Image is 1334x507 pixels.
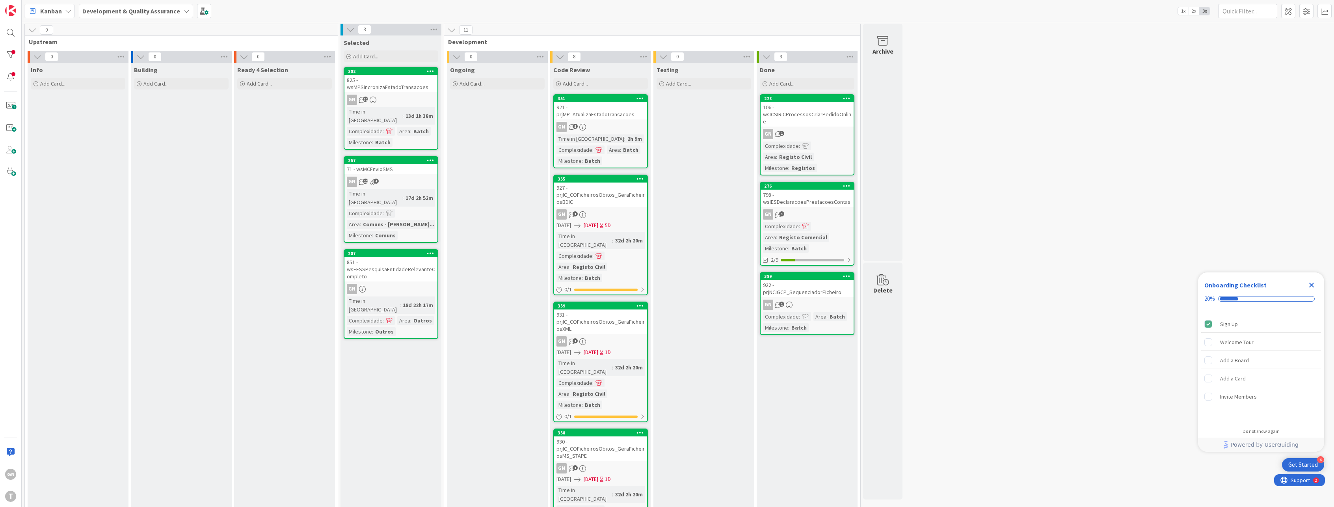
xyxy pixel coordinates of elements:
span: : [569,390,571,398]
div: Time in [GEOGRAPHIC_DATA] [347,189,402,207]
div: Complexidade [763,142,799,150]
div: 276 [764,183,854,189]
div: Get Started [1288,461,1318,469]
div: Area [397,127,410,136]
div: 1D [605,475,611,483]
span: : [372,327,373,336]
span: 0 [251,52,265,62]
div: Complexidade [347,316,383,325]
span: : [569,263,571,271]
span: : [612,490,613,499]
div: Registo Civil [571,390,607,398]
div: Complexidade [556,252,592,260]
div: GN [556,122,567,132]
a: 228106 - wsICSIRICProcessosCriarPedidoOnlineGNComplexidade:Area:Registo CivilMilestone:Registos [760,94,854,175]
span: : [582,401,583,409]
div: Batch [621,145,640,154]
div: Batch [828,312,847,321]
div: 5D [605,221,611,229]
span: Upstream [29,38,328,46]
div: Registos [789,164,817,172]
div: Invite Members is incomplete. [1201,388,1321,405]
div: 282825 - wsMPSincronizaEstadoTransacoes [344,68,437,92]
div: Milestone [763,244,788,253]
div: Add a Card is incomplete. [1201,370,1321,387]
div: GN [763,209,773,220]
div: 32d 2h 20m [613,363,645,372]
span: [DATE] [556,221,571,229]
span: : [826,312,828,321]
div: Time in [GEOGRAPHIC_DATA] [556,232,612,249]
span: Testing [657,66,679,74]
div: Checklist items [1198,312,1324,423]
div: 1D [605,348,611,356]
div: GN [344,95,437,105]
div: 228106 - wsICSIRICProcessosCriarPedidoOnline [761,95,854,127]
span: : [582,157,583,165]
span: [DATE] [584,348,598,356]
div: Area [347,220,360,229]
div: 0/1 [554,285,647,295]
input: Quick Filter... [1218,4,1277,18]
div: Do not show again [1243,428,1280,434]
div: Invite Members [1220,392,1257,401]
div: Milestone [347,138,372,147]
div: 359931 - prjIC_COFicheirosObitos_GeraFicheirosXML [554,302,647,334]
div: Comuns [373,231,398,240]
a: Powered by UserGuiding [1202,438,1320,452]
span: : [402,112,404,120]
span: 0 [671,52,684,62]
div: Outros [373,327,396,336]
div: Registo Civil [571,263,607,271]
a: 389922 - prjNCIGCP_SequenciadorFicheiroGNComplexidade:Area:BatchMilestone:Batch [760,272,854,335]
div: Archive [873,47,893,56]
div: 257 [348,158,437,163]
div: Batch [583,157,602,165]
span: [DATE] [556,475,571,483]
div: Complexidade [347,209,383,218]
div: Time in [GEOGRAPHIC_DATA] [556,486,612,503]
div: 922 - prjNCIGCP_SequenciadorFicheiro [761,280,854,297]
span: : [799,222,800,231]
span: Info [31,66,43,74]
div: Open Get Started checklist, remaining modules: 4 [1282,458,1324,472]
span: Add Card... [143,80,169,87]
img: Visit kanbanzone.com [5,5,16,16]
a: 276798 - wsIESDeclaracoesPrestacoesContasGNComplexidade:Area:Registo ComercialMilestone:Batch2/9 [760,182,854,266]
span: 0 [45,52,58,62]
span: 5 [573,124,578,129]
span: Support [17,1,36,11]
div: Checklist progress: 20% [1204,295,1318,302]
div: 355927 - prjIC_COFicheirosObitos_GeraFicheirosBDIC [554,175,647,207]
div: Milestone [556,401,582,409]
div: Complexidade [556,378,592,387]
a: 282825 - wsMPSincronizaEstadoTransacoesGNTime in [GEOGRAPHIC_DATA]:13d 1h 38mComplexidade:Area:Ba... [344,67,438,150]
div: Sign Up [1220,319,1238,329]
span: 0 / 1 [564,412,572,421]
span: : [612,363,613,372]
div: GN [554,336,647,347]
span: Selected [344,39,369,47]
div: GN [347,284,357,294]
div: 359 [558,303,647,309]
span: : [410,316,411,325]
div: GN [556,463,567,473]
span: : [402,194,404,202]
span: : [383,127,384,136]
div: 13d 1h 38m [404,112,435,120]
div: Add a Board [1220,356,1249,365]
div: GN [761,209,854,220]
span: 2/9 [771,256,778,264]
div: GN [554,463,647,473]
span: Add Card... [247,80,272,87]
div: 287 [348,251,437,256]
span: : [410,127,411,136]
div: Time in [GEOGRAPHIC_DATA] [347,107,402,125]
span: Add Card... [666,80,691,87]
span: : [799,142,800,150]
div: GN [556,209,567,220]
div: 257 [344,157,437,164]
span: 0 [148,52,162,62]
span: : [372,231,373,240]
div: Batch [373,138,393,147]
